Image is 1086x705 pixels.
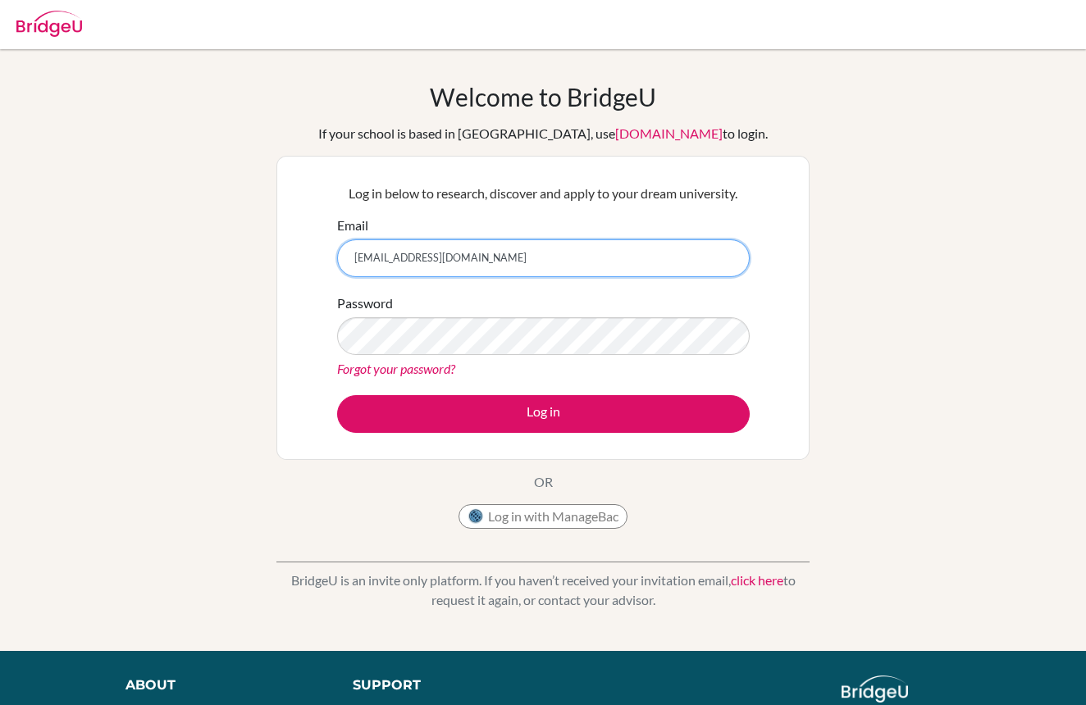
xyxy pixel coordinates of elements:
img: Bridge-U [16,11,82,37]
button: Log in [337,395,750,433]
a: click here [731,572,783,588]
button: Log in with ManageBac [459,504,627,529]
div: About [125,675,316,695]
div: Support [353,675,527,695]
label: Password [337,293,393,313]
div: If your school is based in [GEOGRAPHIC_DATA], use to login. [318,124,768,143]
img: logo_white@2x-f4f0deed5e89b7ecb1c2cc34c3e3d731f90f0f143d5ea2071677605dd97b5244.png [842,675,908,703]
a: Forgot your password? [337,361,455,376]
label: Email [337,216,368,235]
p: Log in below to research, discover and apply to your dream university. [337,184,750,203]
p: BridgeU is an invite only platform. If you haven’t received your invitation email, to request it ... [276,571,810,610]
h1: Welcome to BridgeU [430,82,656,111]
a: [DOMAIN_NAME] [615,125,723,141]
p: OR [534,472,553,492]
